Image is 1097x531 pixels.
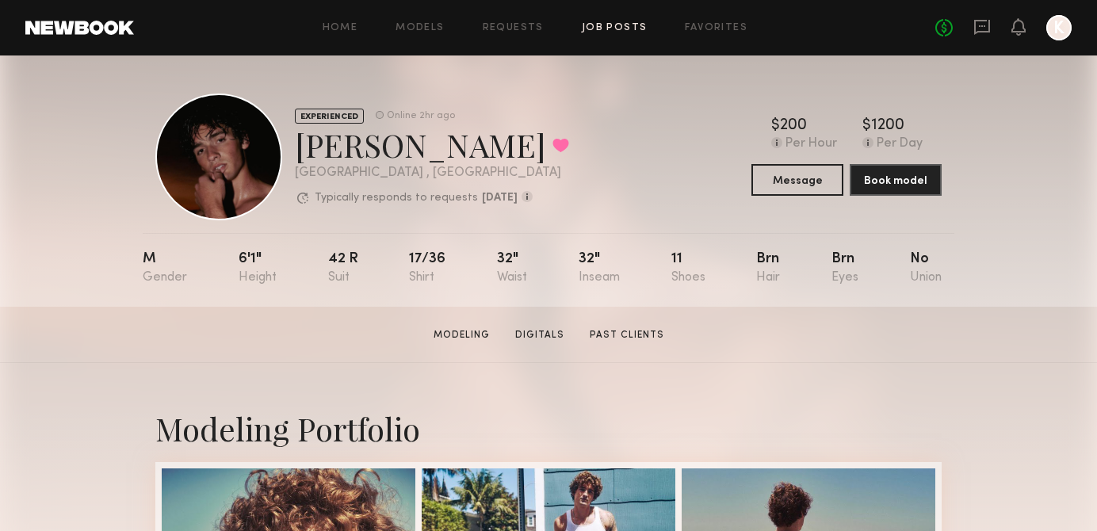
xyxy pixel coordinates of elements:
div: Online 2hr ago [387,111,455,121]
a: Job Posts [582,23,648,33]
div: 32" [579,252,620,285]
div: [GEOGRAPHIC_DATA] , [GEOGRAPHIC_DATA] [295,166,569,180]
div: 6'1" [239,252,277,285]
div: 32" [497,252,527,285]
a: Digitals [509,328,571,342]
div: $ [862,118,871,134]
div: 1200 [871,118,904,134]
button: Book model [850,164,942,196]
a: Past Clients [583,328,671,342]
a: Modeling [427,328,496,342]
div: Per Hour [785,137,837,151]
a: K [1046,15,1072,40]
div: 17/36 [409,252,445,285]
p: Typically responds to requests [315,193,478,204]
a: Requests [483,23,544,33]
div: M [143,252,187,285]
div: [PERSON_NAME] [295,124,569,166]
div: $ [771,118,780,134]
div: No [910,252,942,285]
a: Models [396,23,444,33]
div: EXPERIENCED [295,109,364,124]
div: Brn [831,252,858,285]
a: Home [323,23,358,33]
div: 200 [780,118,807,134]
b: [DATE] [482,193,518,204]
div: 42 r [328,252,358,285]
div: 11 [671,252,705,285]
button: Message [751,164,843,196]
div: Brn [756,252,780,285]
div: Per Day [877,137,923,151]
a: Favorites [685,23,747,33]
div: Modeling Portfolio [155,407,942,449]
